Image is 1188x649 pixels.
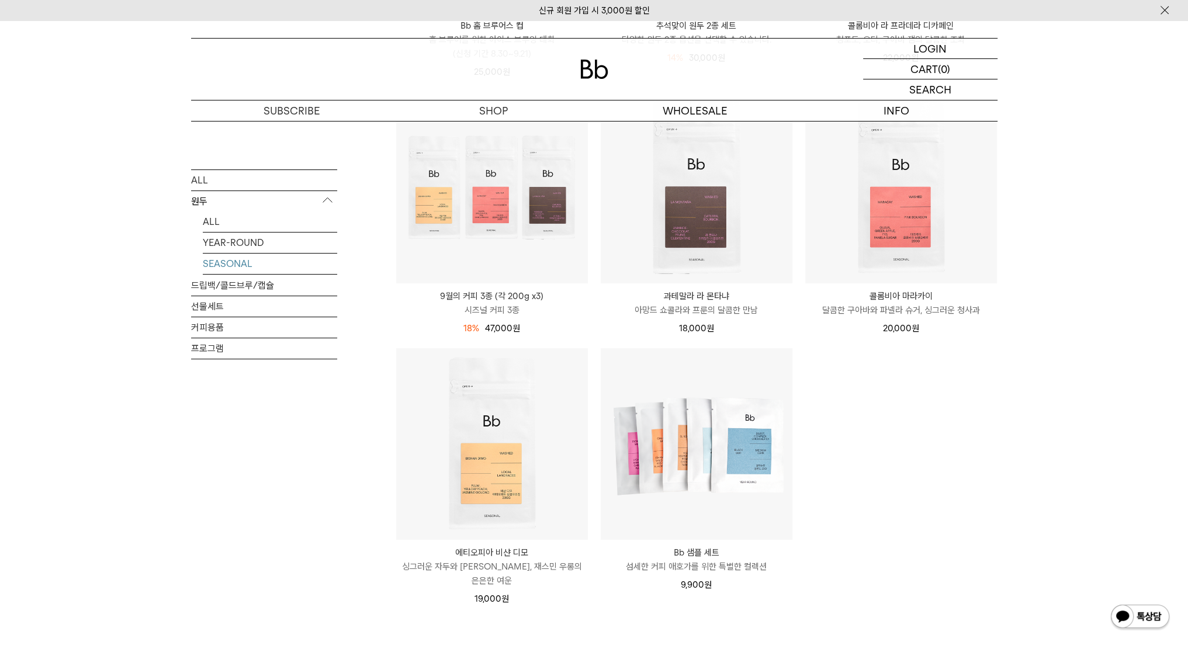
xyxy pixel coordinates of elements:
p: 에티오피아 비샨 디모 [396,546,588,560]
img: 과테말라 라 몬타냐 [601,92,792,283]
a: 9월의 커피 3종 (각 200g x3) 시즈널 커피 3종 [396,289,588,317]
span: 원 [501,594,509,604]
p: CART [910,59,938,79]
a: 프로그램 [191,338,337,359]
img: 9월의 커피 3종 (각 200g x3) [396,92,588,283]
p: 과테말라 라 몬타냐 [601,289,792,303]
p: INFO [796,100,997,121]
a: 에티오피아 비샨 디모 싱그러운 자두와 [PERSON_NAME], 재스민 우롱의 은은한 여운 [396,546,588,588]
p: 싱그러운 자두와 [PERSON_NAME], 재스민 우롱의 은은한 여운 [396,560,588,588]
img: Bb 샘플 세트 [601,348,792,540]
a: 선물세트 [191,296,337,317]
p: 달콤한 구아바와 파넬라 슈거, 싱그러운 청사과 [805,303,997,317]
span: 47,000 [485,323,520,334]
a: YEAR-ROUND [203,232,337,253]
a: 콜롬비아 마라카이 달콤한 구아바와 파넬라 슈거, 싱그러운 청사과 [805,289,997,317]
a: 드립백/콜드브루/캡슐 [191,275,337,296]
a: ALL [191,170,337,190]
img: 에티오피아 비샨 디모 [396,348,588,540]
p: WHOLESALE [594,100,796,121]
p: 9월의 커피 3종 (각 200g x3) [396,289,588,303]
a: SUBSCRIBE [191,100,393,121]
p: 콜롬비아 마라카이 [805,289,997,303]
a: Bb 샘플 세트 섬세한 커피 애호가를 위한 특별한 컬렉션 [601,546,792,574]
span: 원 [704,579,712,590]
span: 9,900 [681,579,712,590]
a: 과테말라 라 몬타냐 아망드 쇼콜라와 프룬의 달콤한 만남 [601,289,792,317]
a: CART (0) [863,59,997,79]
a: SHOP [393,100,594,121]
p: Bb 샘플 세트 [601,546,792,560]
p: LOGIN [913,39,947,58]
img: 카카오톡 채널 1:1 채팅 버튼 [1110,603,1170,631]
a: SEASONAL [203,254,337,274]
p: 섬세한 커피 애호가를 위한 특별한 컬렉션 [601,560,792,574]
div: 18% [463,321,479,335]
img: 로고 [580,60,608,79]
span: 18,000 [679,323,714,334]
a: LOGIN [863,39,997,59]
a: ALL [203,211,337,232]
p: 아망드 쇼콜라와 프룬의 달콤한 만남 [601,303,792,317]
p: (0) [938,59,950,79]
a: 커피용품 [191,317,337,338]
span: 19,000 [474,594,509,604]
p: 시즈널 커피 3종 [396,303,588,317]
span: 원 [706,323,714,334]
p: SEARCH [909,79,951,100]
p: 원두 [191,191,337,212]
img: 콜롬비아 마라카이 [805,92,997,283]
a: 신규 회원 가입 시 3,000원 할인 [539,5,650,16]
span: 20,000 [883,323,919,334]
span: 원 [512,323,520,334]
span: 원 [912,323,919,334]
